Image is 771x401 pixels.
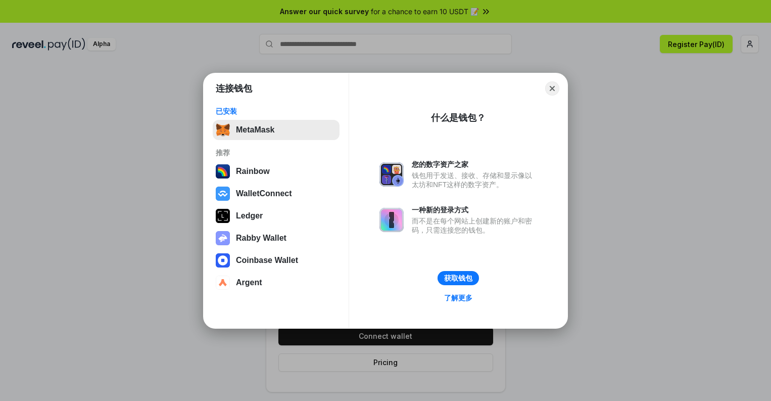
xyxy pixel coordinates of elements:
button: Ledger [213,206,340,226]
div: Coinbase Wallet [236,256,298,265]
div: 您的数字资产之家 [412,160,537,169]
img: svg+xml,%3Csvg%20fill%3D%22none%22%20height%3D%2233%22%20viewBox%3D%220%200%2035%2033%22%20width%... [216,123,230,137]
img: svg+xml,%3Csvg%20xmlns%3D%22http%3A%2F%2Fwww.w3.org%2F2000%2Fsvg%22%20fill%3D%22none%22%20viewBox... [216,231,230,245]
img: svg+xml,%3Csvg%20xmlns%3D%22http%3A%2F%2Fwww.w3.org%2F2000%2Fsvg%22%20fill%3D%22none%22%20viewBox... [379,162,404,187]
div: WalletConnect [236,189,292,198]
button: Rainbow [213,161,340,182]
img: svg+xml,%3Csvg%20width%3D%2228%22%20height%3D%2228%22%20viewBox%3D%220%200%2028%2028%22%20fill%3D... [216,276,230,290]
button: Argent [213,273,340,293]
img: svg+xml,%3Csvg%20xmlns%3D%22http%3A%2F%2Fwww.w3.org%2F2000%2Fsvg%22%20width%3D%2228%22%20height%3... [216,209,230,223]
button: WalletConnect [213,184,340,204]
div: Rainbow [236,167,270,176]
div: 一种新的登录方式 [412,205,537,214]
button: 获取钱包 [438,271,479,285]
h1: 连接钱包 [216,82,252,95]
div: 了解更多 [444,293,472,302]
div: 已安装 [216,107,336,116]
div: 而不是在每个网站上创建新的账户和密码，只需连接您的钱包。 [412,216,537,235]
div: 钱包用于发送、接收、存储和显示像以太坊和NFT这样的数字资产。 [412,171,537,189]
img: svg+xml,%3Csvg%20width%3D%2228%22%20height%3D%2228%22%20viewBox%3D%220%200%2028%2028%22%20fill%3D... [216,253,230,268]
div: Argent [236,278,262,287]
div: 推荐 [216,148,336,157]
div: 获取钱包 [444,274,472,283]
img: svg+xml,%3Csvg%20width%3D%2228%22%20height%3D%2228%22%20viewBox%3D%220%200%2028%2028%22%20fill%3D... [216,187,230,201]
div: 什么是钱包？ [431,112,486,124]
div: Ledger [236,211,263,220]
div: MetaMask [236,125,274,135]
a: 了解更多 [438,291,478,304]
div: Rabby Wallet [236,234,286,243]
img: svg+xml,%3Csvg%20width%3D%22120%22%20height%3D%22120%22%20viewBox%3D%220%200%20120%20120%22%20fil... [216,164,230,179]
button: Rabby Wallet [213,228,340,248]
button: MetaMask [213,120,340,140]
img: svg+xml,%3Csvg%20xmlns%3D%22http%3A%2F%2Fwww.w3.org%2F2000%2Fsvg%22%20fill%3D%22none%22%20viewBox... [379,208,404,232]
button: Coinbase Wallet [213,250,340,271]
button: Close [545,81,559,96]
